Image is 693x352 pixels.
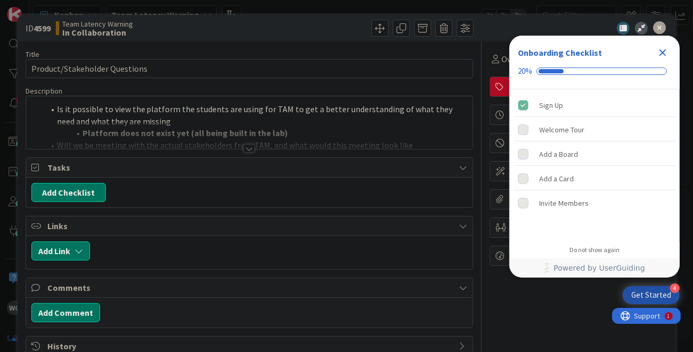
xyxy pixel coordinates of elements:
[47,281,454,294] span: Comments
[26,22,51,35] span: ID
[509,258,680,278] div: Footer
[501,53,525,65] span: Owner
[47,161,454,174] span: Tasks
[22,2,48,14] span: Support
[554,262,645,274] span: Powered by UserGuiding
[539,148,578,161] div: Add a Board
[26,59,474,78] input: type card name here...
[55,4,58,13] div: 1
[31,183,106,202] button: Add Checklist
[34,23,51,33] b: 4599
[539,123,584,136] div: Welcome Tour
[62,28,133,37] b: In Collaboration
[514,167,675,190] div: Add a Card is incomplete.
[514,118,675,141] div: Welcome Tour is incomplete.
[518,66,532,76] div: 20%
[539,172,574,185] div: Add a Card
[26,49,39,59] label: Title
[570,246,620,254] div: Do not show again
[44,103,468,127] li: Is it possible to view the platform the students are using for TAM to get a better understanding ...
[62,20,133,28] span: Team Latency Warning
[514,191,675,215] div: Invite Members is incomplete.
[518,46,602,59] div: Onboarding Checklist
[514,143,675,166] div: Add a Board is incomplete.
[31,303,100,322] button: Add Comment
[509,36,680,278] div: Checklist Container
[47,220,454,232] span: Links
[539,99,563,112] div: Sign Up
[623,286,680,304] div: Open Get Started checklist, remaining modules: 4
[518,66,671,76] div: Checklist progress: 20%
[654,44,671,61] div: Close Checklist
[539,197,589,209] div: Invite Members
[26,86,62,96] span: Description
[509,89,680,239] div: Checklist items
[514,94,675,117] div: Sign Up is complete.
[31,241,90,261] button: Add Link
[515,258,674,278] a: Powered by UserGuiding
[631,290,671,300] div: Get Started
[670,283,680,293] div: 4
